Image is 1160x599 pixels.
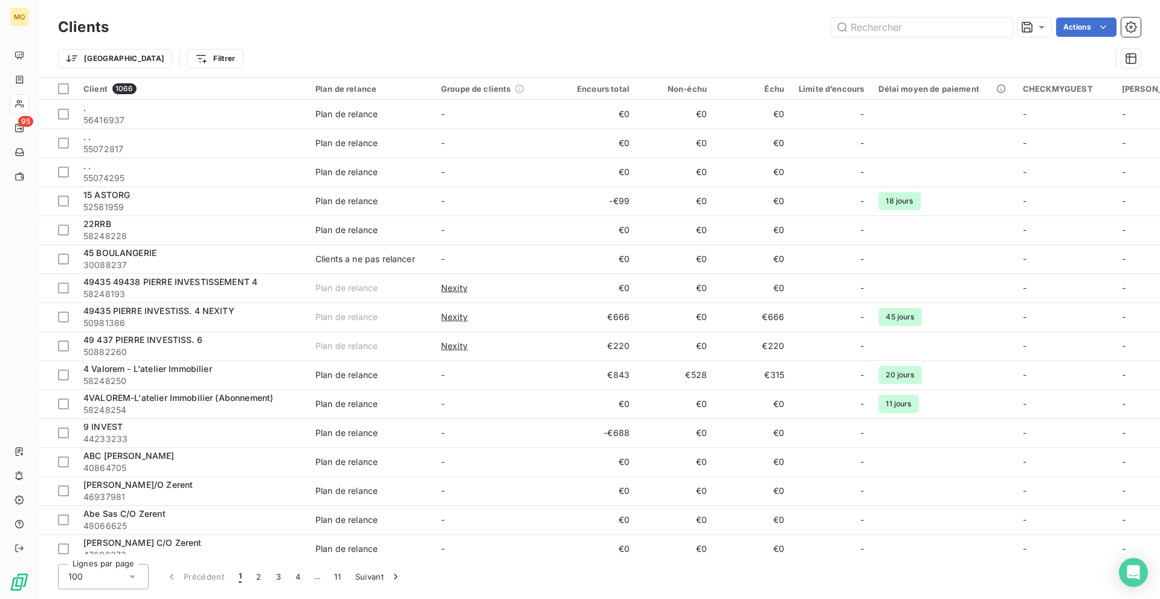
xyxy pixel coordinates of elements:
td: €0 [637,418,714,447]
td: €666 [714,303,791,332]
span: Abe Sas C/O Zerent [83,508,166,519]
span: 18 jours [878,192,920,210]
span: . . [83,132,91,142]
td: €0 [559,534,637,563]
span: - [1023,485,1026,496]
span: 40864705 [83,462,301,474]
span: - [1023,370,1026,380]
span: 48066625 [83,520,301,532]
td: €220 [559,332,637,360]
span: - [860,195,864,207]
td: €220 [714,332,791,360]
span: - [1122,428,1126,438]
td: €0 [559,216,637,245]
td: €0 [637,505,714,534]
span: - [1023,254,1026,264]
span: - [860,369,864,381]
span: - [1023,283,1026,293]
button: Actions [1056,18,1116,37]
button: Filtrer [187,49,243,68]
div: Plan de relance [315,195,378,207]
span: . [83,103,86,113]
div: Plan de relance [315,311,378,323]
div: Encours total [567,84,630,94]
span: 58248228 [83,230,301,242]
td: €0 [637,332,714,360]
span: - [1122,514,1126,525]
td: €528 [637,360,714,389]
span: - [860,253,864,265]
span: - [860,398,864,410]
span: - [1023,514,1026,525]
span: 55074295 [83,172,301,184]
span: 52581959 [83,201,301,213]
td: €0 [714,100,791,129]
span: - [1122,109,1126,119]
div: Échu [721,84,784,94]
div: Plan de relance [315,340,378,352]
div: Plan de relance [315,456,378,468]
span: - [441,225,445,235]
td: €0 [637,129,714,158]
span: - [1023,109,1026,119]
td: €0 [637,245,714,274]
span: - [860,108,864,120]
span: - [1023,312,1026,322]
span: [PERSON_NAME]/O Zerent [83,479,193,490]
div: Plan de relance [315,282,378,294]
span: - [441,456,445,467]
td: €0 [714,129,791,158]
span: Nexity [441,282,468,294]
input: Rechercher [831,18,1013,37]
span: 47606273 [83,549,301,561]
img: Logo LeanPay [10,572,29,592]
td: €0 [714,216,791,245]
span: - [860,456,864,468]
span: - [441,196,445,206]
td: €0 [559,505,637,534]
span: - [1023,456,1026,467]
span: - [1122,312,1126,322]
button: Suivant [348,564,409,589]
span: - [1122,341,1126,351]
div: Plan de relance [315,137,378,149]
td: -€99 [559,187,637,216]
div: Plan de relance [315,166,378,178]
span: - [1122,543,1126,554]
span: - [860,311,864,323]
td: €0 [637,476,714,505]
div: CHECKMYGUEST [1023,84,1107,94]
span: 58248193 [83,288,301,300]
span: - [1122,399,1126,409]
span: Client [83,84,108,94]
span: - [1122,283,1126,293]
td: €0 [559,476,637,505]
button: 4 [288,564,308,589]
button: 3 [269,564,288,589]
button: 1 [231,564,249,589]
span: - [441,485,445,496]
span: 56416937 [83,114,301,126]
div: Délai moyen de paiement [878,84,1008,94]
span: 45 jours [878,308,921,326]
span: - [441,399,445,409]
td: €0 [637,534,714,563]
td: €0 [714,505,791,534]
span: - [441,370,445,380]
span: - [441,254,445,264]
span: 50981386 [83,317,301,329]
td: €0 [637,274,714,303]
span: - [441,109,445,119]
button: 2 [249,564,268,589]
div: Plan de relance [315,369,378,381]
div: Non-échu [644,84,707,94]
td: €666 [559,303,637,332]
span: 9 INVEST [83,421,123,432]
span: - [860,543,864,555]
div: Limite d’encours [799,84,864,94]
span: [PERSON_NAME] C/O Zerent [83,537,202,548]
div: MO [10,7,29,27]
span: - [1122,196,1126,206]
span: 50882260 [83,346,301,358]
span: 22RRB [83,219,111,229]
